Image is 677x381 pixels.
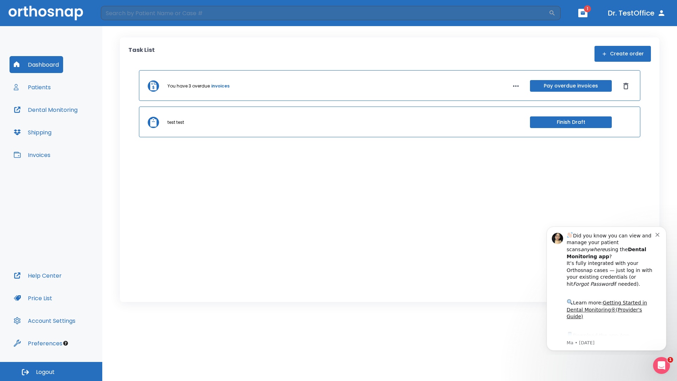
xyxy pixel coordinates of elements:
[36,368,55,376] span: Logout
[120,11,125,17] button: Dismiss notification
[530,116,612,128] button: Finish Draft
[31,120,120,126] p: Message from Ma, sent 8w ago
[31,113,93,125] a: App Store
[10,101,82,118] button: Dental Monitoring
[10,312,80,329] button: Account Settings
[8,6,83,20] img: Orthosnap
[211,83,230,89] a: invoices
[620,80,632,92] button: Dismiss
[10,335,67,352] button: Preferences
[10,290,56,307] button: Price List
[584,5,591,12] span: 1
[128,46,155,62] p: Task List
[31,111,120,147] div: Download the app: | ​ Let us know if you need help getting started!
[10,79,55,96] button: Patients
[10,146,55,163] button: Invoices
[101,6,549,20] input: Search by Patient Name or Case #
[605,7,669,19] button: Dr. TestOffice
[653,357,670,374] iframe: Intercom live chat
[530,80,612,92] button: Pay overdue invoices
[167,119,184,126] p: test test
[10,56,63,73] button: Dashboard
[10,267,66,284] button: Help Center
[62,340,69,346] div: Tooltip anchor
[594,46,651,62] button: Create order
[167,83,210,89] p: You have 3 overdue
[10,124,56,141] button: Shipping
[536,220,677,355] iframe: Intercom notifications message
[667,357,673,363] span: 1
